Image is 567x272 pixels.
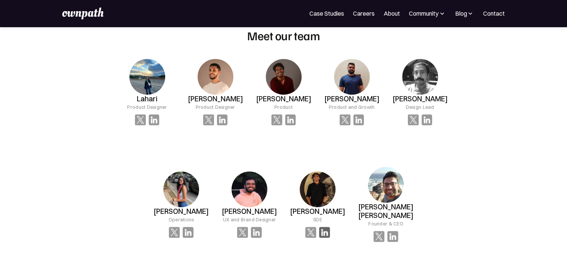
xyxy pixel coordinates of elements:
div: Founder & CEO [368,220,403,227]
h3: [PERSON_NAME] [188,95,243,103]
h3: Lahari [137,95,157,103]
div: Design Lead [406,103,434,111]
div: Blog [455,9,467,18]
div: SDE [313,216,322,223]
div: Product Designer [127,103,167,111]
h3: [PERSON_NAME] [PERSON_NAME] [352,203,420,220]
div: Operations [168,216,194,223]
h3: [PERSON_NAME] [290,207,345,216]
div: Product Designer [195,103,235,111]
h3: [PERSON_NAME] [222,207,277,216]
div: UX and Brand Designer [223,216,276,223]
h3: [PERSON_NAME] [256,95,311,103]
div: Community [409,9,438,18]
div: Community [409,9,446,18]
div: Product [274,103,293,111]
a: About [384,9,400,18]
div: Product and Growth [329,103,375,111]
h2: Meet our team [247,28,320,42]
h3: [PERSON_NAME] [324,95,379,103]
h3: [PERSON_NAME] [154,207,209,216]
a: Careers [353,9,375,18]
h3: [PERSON_NAME] [393,95,448,103]
a: Case Studies [309,9,344,18]
a: Contact [483,9,505,18]
div: Blog [455,9,474,18]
